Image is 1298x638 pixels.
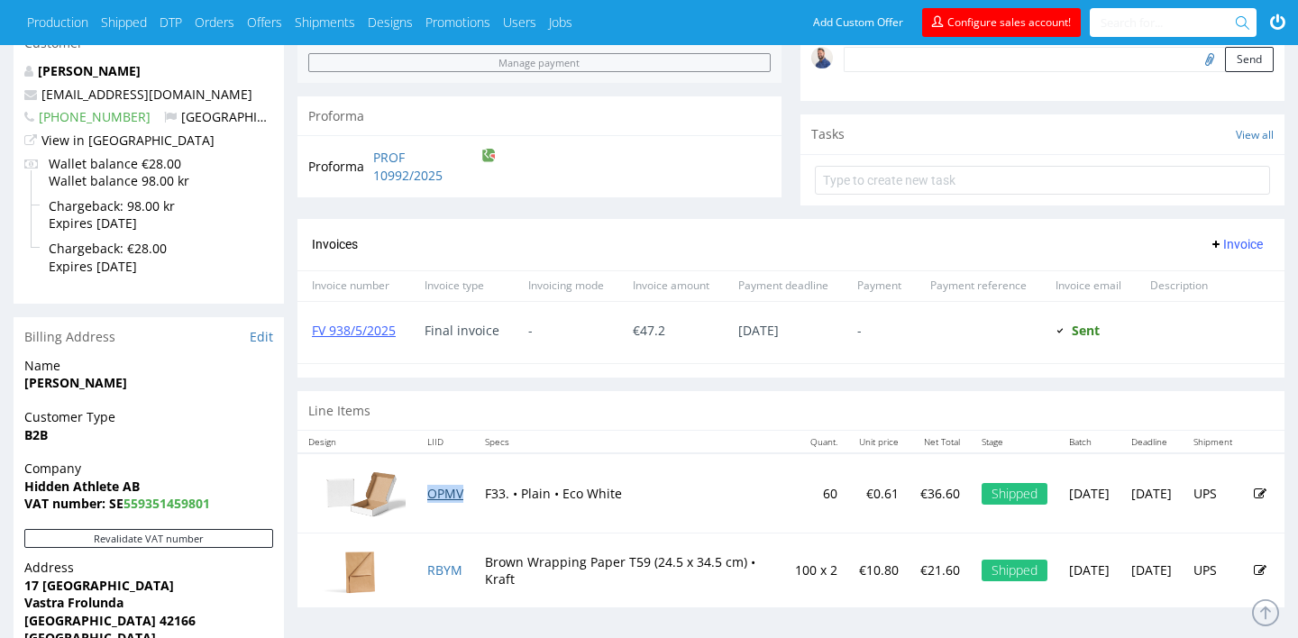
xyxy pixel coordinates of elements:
[24,594,123,611] strong: Vastra Frolunda
[1150,278,1208,294] span: Description
[297,96,782,136] div: Proforma
[39,108,151,125] a: [PHONE_NUMBER]
[920,485,960,503] p: €36.60
[848,431,910,453] th: Unit price
[947,14,1071,30] span: Configure sales account!
[549,14,572,32] a: Jobs
[1058,453,1120,533] td: [DATE]
[24,408,273,426] span: Customer Type
[297,431,416,453] th: Design
[474,453,784,533] td: F33. • Plain • Eco White
[920,561,960,579] p: €21.60
[295,14,355,32] a: Shipments
[49,258,189,276] span: Expires [DATE]
[474,431,784,453] th: Specs
[1058,431,1120,453] th: Batch
[160,14,182,32] a: DTP
[24,426,48,443] strong: B2B
[1183,453,1243,533] td: UPS
[425,278,499,294] span: Invoice type
[416,431,474,453] th: LIID
[1209,237,1263,251] span: Invoice
[49,214,189,232] span: Expires [DATE]
[971,431,1058,453] th: Stage
[27,14,88,32] a: Production
[427,485,463,502] a: OPMV
[848,533,910,608] td: €10.80
[910,431,971,453] th: Net Total
[1202,233,1270,255] button: Invoice
[528,324,604,338] span: -
[41,132,215,149] a: View in [GEOGRAPHIC_DATA]
[38,62,141,79] a: [PERSON_NAME]
[308,147,369,186] td: Proforma
[368,14,413,32] a: Designs
[24,529,273,548] button: Revalidate VAT number
[1120,533,1183,608] td: [DATE]
[811,47,833,68] img: regular_mini_magick20241106-125-nyamd5.jpg
[24,478,140,495] strong: Hidden Athlete AB
[24,374,127,391] strong: [PERSON_NAME]
[315,460,406,527] img: 249166-1-plain-mailer-box-white-kraft.png
[14,317,284,357] div: Billing Address
[24,495,210,512] strong: VAT number: SE
[811,125,845,143] span: Tasks
[41,86,252,103] a: [EMAIL_ADDRESS][DOMAIN_NAME]
[1120,453,1183,533] td: [DATE]
[24,559,273,577] span: Address
[1183,533,1243,608] td: UPS
[738,322,779,339] span: [DATE]
[1056,324,1100,338] div: Sent
[1058,533,1120,608] td: [DATE]
[49,155,189,173] span: Wallet balance €28.00
[315,539,406,602] img: 5193808-packhelp-23-10-20201398.png
[164,108,307,125] span: [GEOGRAPHIC_DATA]
[1120,431,1183,453] th: Deadline
[1101,8,1239,37] input: Search for...
[633,278,709,294] span: Invoice amount
[250,328,273,346] a: Edit
[857,278,901,294] span: Payment
[247,14,282,32] a: Offers
[195,14,234,32] a: Orders
[982,483,1047,505] div: Shipped
[1056,278,1121,294] span: Invoice email
[373,149,477,184] a: PROF 10992/2025
[1183,431,1243,453] th: Shipment
[922,8,1081,37] a: Configure sales account!
[49,240,189,258] span: Chargeback: €28.00
[930,278,1027,294] span: Payment reference
[803,8,913,37] a: Add Custom Offer
[784,431,848,453] th: Quant.
[528,278,604,294] span: Invoicing mode
[312,322,396,339] a: FV 938/5/2025
[312,237,358,251] span: Invoices
[784,533,848,608] td: 100 x 2
[1225,47,1274,72] button: Send
[24,460,273,478] span: Company
[857,324,901,338] span: -
[425,324,499,338] span: Final invoice
[633,322,665,339] span: € 47.2
[503,14,536,32] a: Users
[24,357,273,375] span: Name
[101,14,147,32] a: Shipped
[474,533,784,608] td: Brown Wrapping Paper T59 (24.5 x 34.5 cm) • Kraft
[982,560,1047,581] div: Shipped
[123,495,210,512] a: 559351459801
[738,278,828,294] span: Payment deadline
[49,172,189,190] span: Wallet balance 98.00 kr
[815,166,1270,195] input: Type to create new task
[848,453,910,533] td: €0.61
[427,561,462,579] a: RBYM
[49,197,189,215] span: Chargeback: 98.00 kr
[312,278,396,294] span: Invoice number
[297,391,1284,431] div: Line Items
[24,577,174,594] strong: 17 [GEOGRAPHIC_DATA]
[1236,127,1274,142] a: View all
[24,612,196,629] strong: [GEOGRAPHIC_DATA] 42166
[784,453,848,533] td: 60
[425,14,490,32] a: Promotions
